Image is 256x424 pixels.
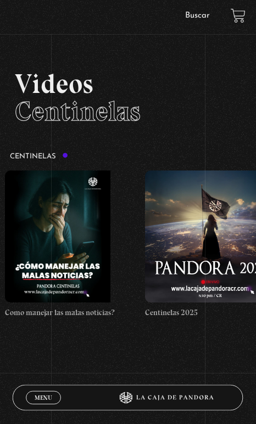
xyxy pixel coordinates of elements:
a: View your shopping cart [231,8,246,23]
h4: Como manejar las malas noticias? [5,308,137,318]
span: Menu [35,394,52,400]
span: Cerrar [31,403,55,411]
h3: Centinelas [10,152,68,160]
span: Centinelas [15,95,141,128]
a: Buscar [185,12,210,20]
h2: Videos [15,70,241,125]
a: Como manejar las malas noticias? [5,166,137,322]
